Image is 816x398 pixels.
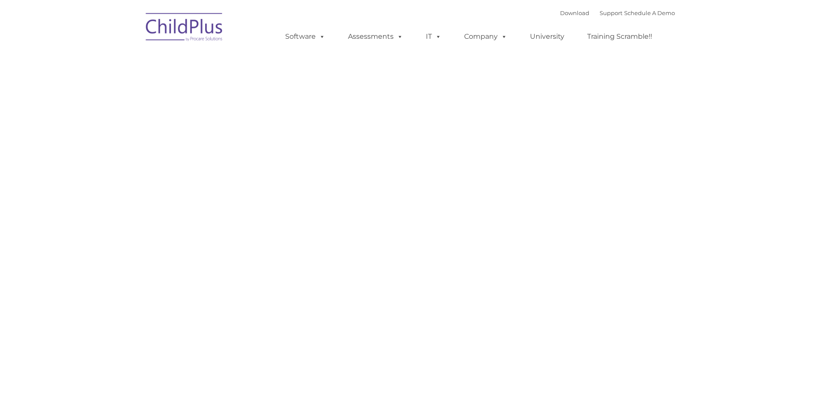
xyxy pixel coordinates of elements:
[456,28,516,45] a: Company
[417,28,450,45] a: IT
[521,28,573,45] a: University
[277,28,334,45] a: Software
[600,9,622,16] a: Support
[624,9,675,16] a: Schedule A Demo
[560,9,675,16] font: |
[339,28,412,45] a: Assessments
[560,9,589,16] a: Download
[579,28,661,45] a: Training Scramble!!
[142,7,228,50] img: ChildPlus by Procare Solutions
